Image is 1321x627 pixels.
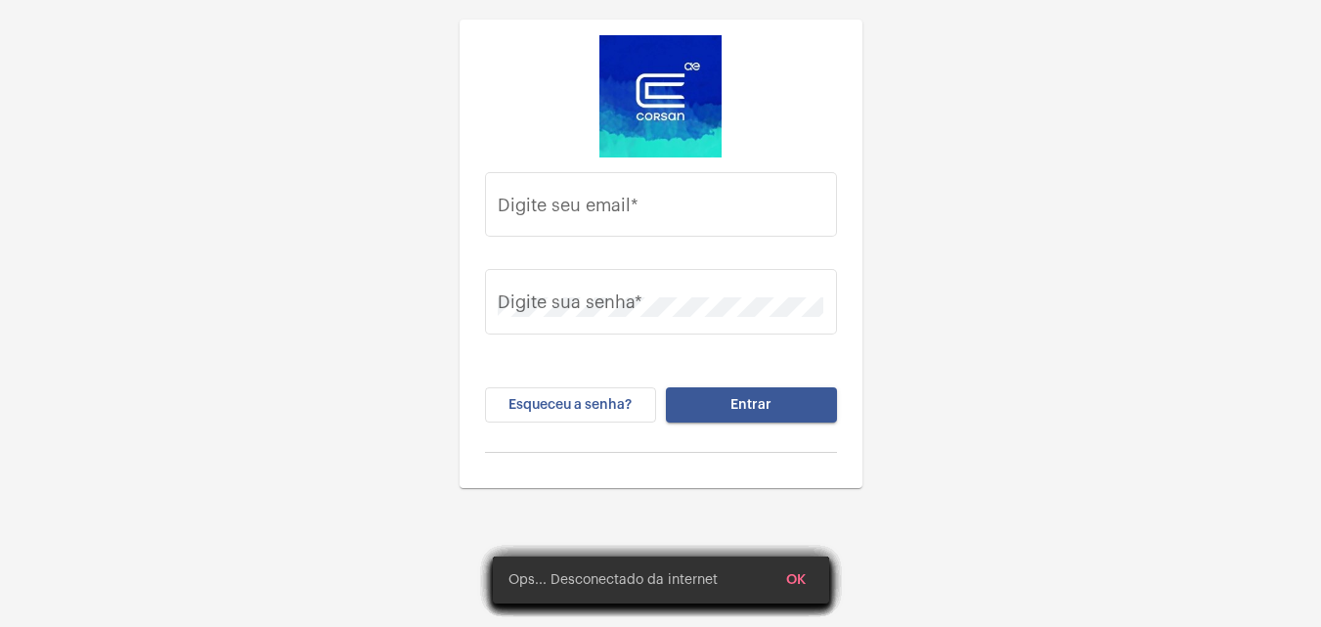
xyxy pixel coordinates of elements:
span: Entrar [730,398,771,412]
img: d4669ae0-8c07-2337-4f67-34b0df7f5ae4.jpeg [599,35,722,157]
button: Entrar [666,387,837,423]
span: Ops... Desconectado da internet [508,570,718,590]
button: Esqueceu a senha? [485,387,656,423]
span: OK [786,573,806,587]
input: Digite seu email [498,200,823,219]
span: Esqueceu a senha? [508,398,632,412]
